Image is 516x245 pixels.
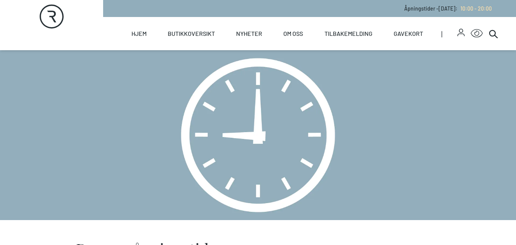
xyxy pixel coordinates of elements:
[283,17,303,50] a: Om oss
[8,221,69,241] iframe: Manage Preferences
[441,17,457,50] span: |
[131,17,147,50] a: Hjem
[457,5,492,12] a: 10:00 - 20:00
[168,17,215,50] a: Butikkoversikt
[394,17,423,50] a: Gavekort
[471,28,483,40] button: Open Accessibility Menu
[460,5,492,12] span: 10:00 - 20:00
[236,17,262,50] a: Nyheter
[324,17,372,50] a: Tilbakemelding
[404,5,492,12] p: Åpningstider - [DATE] :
